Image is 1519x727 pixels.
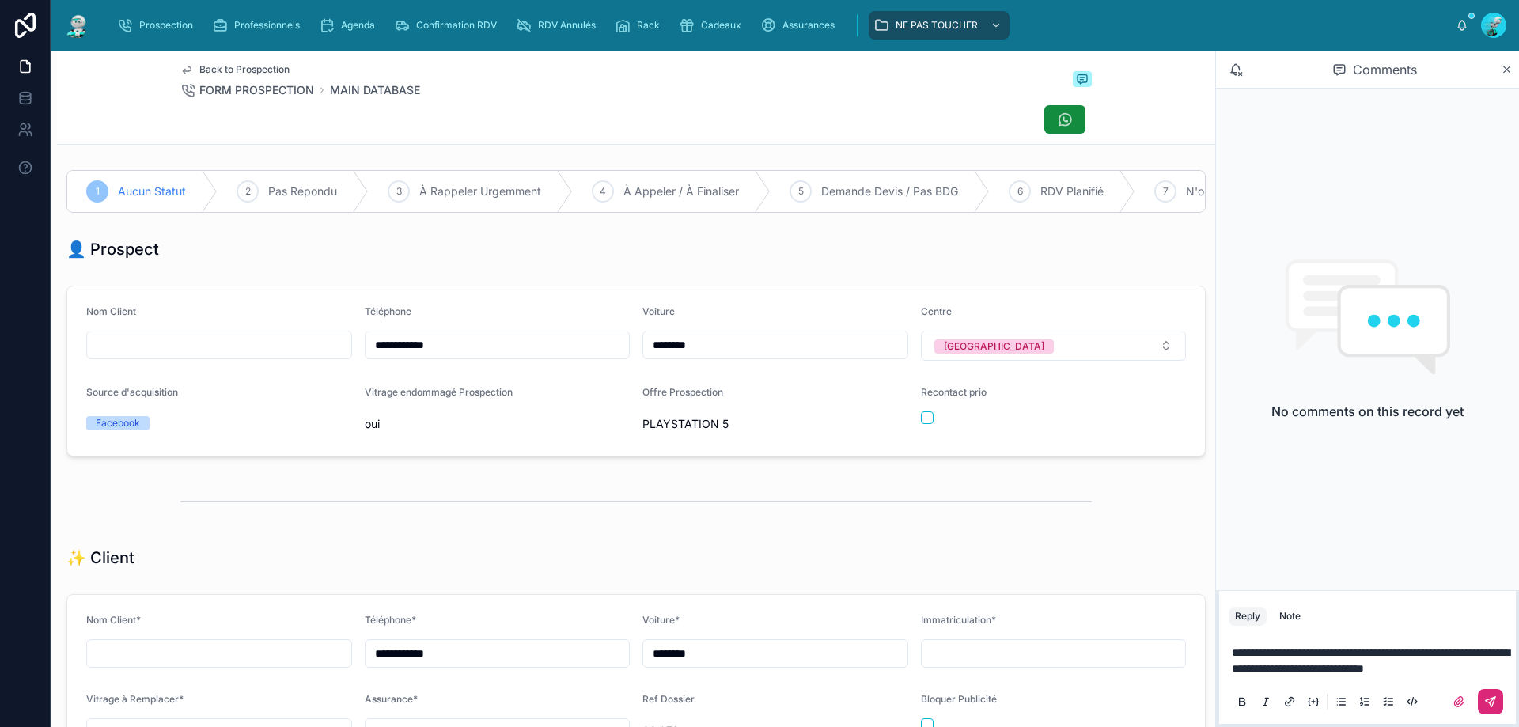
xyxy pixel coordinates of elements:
[1271,402,1464,421] h2: No comments on this record yet
[921,331,1187,361] button: Select Button
[1273,607,1307,626] button: Note
[268,184,337,199] span: Pas Répondu
[798,185,804,198] span: 5
[944,339,1044,354] div: [GEOGRAPHIC_DATA]
[118,184,186,199] span: Aucun Statut
[199,82,314,98] span: FORM PROSPECTION
[365,614,416,626] span: Téléphone*
[139,19,193,32] span: Prospection
[642,305,675,317] span: Voiture
[389,11,508,40] a: Confirmation RDV
[637,19,660,32] span: Rack
[96,185,100,198] span: 1
[419,184,541,199] span: À Rappeler Urgemment
[511,11,607,40] a: RDV Annulés
[600,185,606,198] span: 4
[234,19,300,32] span: Professionnels
[314,11,386,40] a: Agenda
[782,19,835,32] span: Assurances
[365,416,631,432] span: oui
[180,82,314,98] a: FORM PROSPECTION
[365,386,513,398] span: Vitrage endommagé Prospection
[869,11,1010,40] a: NE PAS TOUCHER
[642,614,680,626] span: Voiture*
[96,416,140,430] div: Facebook
[86,614,141,626] span: Nom Client*
[396,185,402,198] span: 3
[674,11,752,40] a: Cadeaux
[921,305,952,317] span: Centre
[86,386,178,398] span: Source d'acquisition
[921,386,987,398] span: Recontact prio
[104,8,1456,43] div: scrollable content
[180,63,290,76] a: Back to Prospection
[642,693,695,705] span: Ref Dossier
[66,238,159,260] h1: 👤 Prospect
[623,184,739,199] span: À Appeler / À Finaliser
[66,547,134,569] h1: ✨ Client
[207,11,311,40] a: Professionnels
[896,19,978,32] span: NE PAS TOUCHER
[1229,607,1267,626] button: Reply
[86,693,184,705] span: Vitrage à Remplacer*
[756,11,846,40] a: Assurances
[821,184,958,199] span: Demande Devis / Pas BDG
[701,19,741,32] span: Cadeaux
[1040,184,1104,199] span: RDV Planifié
[921,693,997,705] span: Bloquer Publicité
[416,19,497,32] span: Confirmation RDV
[1279,610,1301,623] div: Note
[1186,184,1304,199] span: N'ont Jamais Répondu
[365,693,418,705] span: Assurance*
[199,63,290,76] span: Back to Prospection
[1353,60,1417,79] span: Comments
[330,82,420,98] a: MAIN DATABASE
[642,416,908,432] span: PLAYSTATION 5
[538,19,596,32] span: RDV Annulés
[610,11,671,40] a: Rack
[921,614,996,626] span: Immatriculation*
[86,305,136,317] span: Nom Client
[1163,185,1169,198] span: 7
[245,185,251,198] span: 2
[365,305,411,317] span: Téléphone
[63,13,92,38] img: App logo
[642,386,723,398] span: Offre Prospection
[112,11,204,40] a: Prospection
[341,19,375,32] span: Agenda
[1017,185,1023,198] span: 6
